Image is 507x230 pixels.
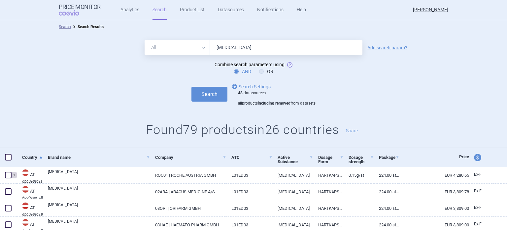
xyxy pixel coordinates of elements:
[226,200,273,216] a: L01ED03
[155,149,226,165] a: Company
[318,149,344,170] a: Dosage Form
[379,149,399,165] a: Package
[238,91,316,106] div: datasources products from datasets
[11,172,17,178] div: 1
[474,205,482,210] span: Ex-factory price
[226,184,273,200] a: L01ED03
[22,186,29,193] img: Austria
[17,202,43,216] a: ATATApo-Warenv.II
[474,222,482,226] span: Ex-factory price
[367,45,407,50] a: Add search param?
[59,4,101,16] a: Price MonitorCOGVIO
[59,24,71,29] a: Search
[238,91,243,95] strong: 48
[226,167,273,183] a: L01ED03
[22,219,29,226] img: Austria
[78,24,104,29] strong: Search Results
[22,196,43,199] abbr: Apo-Warenv.II — Apothekerverlag Warenverzeichnis. Online database developed by the Österreichisch...
[374,200,399,216] a: 224.00 ST | Stück
[399,167,469,183] a: EUR 4,280.65
[469,203,493,213] a: Ex-F
[59,10,88,16] span: COGVIO
[399,184,469,200] a: EUR 3,809.78
[71,23,104,30] li: Search Results
[346,128,358,133] button: Share
[48,185,150,197] a: [MEDICAL_DATA]
[313,167,344,183] a: HARTKAPSELN 150MG
[399,200,469,216] a: EUR 3,809.00
[344,167,374,183] a: 0,15G/ST
[150,200,226,216] a: 08ORI | ORIFARM GMBH
[22,169,29,176] img: Austria
[17,185,43,199] a: ATATApo-Warenv.II
[238,101,242,106] strong: all
[22,149,43,165] a: Country
[191,87,227,102] button: Search
[273,167,313,183] a: [MEDICAL_DATA]
[469,186,493,196] a: Ex-F
[459,154,469,159] span: Price
[48,169,150,181] a: [MEDICAL_DATA]
[273,184,313,200] a: [MEDICAL_DATA]
[48,149,150,165] a: Brand name
[215,62,285,67] span: Combine search parameters using
[150,167,226,183] a: ROC01 | ROCHE AUSTRIA GMBH
[474,189,482,193] span: Ex-factory price
[259,68,273,75] label: OR
[474,172,482,177] span: Ex-factory price
[22,179,43,183] abbr: Apo-Warenv.I — Apothekerverlag Warenverzeichnis. Online database developed by the Österreichische...
[278,149,313,170] a: Active Substance
[273,200,313,216] a: [MEDICAL_DATA]
[22,203,29,209] img: Austria
[59,4,101,10] strong: Price Monitor
[150,184,226,200] a: 02ABA | ABACUS MEDICINE A/S
[374,184,399,200] a: 224.00 ST | Stück
[469,170,493,180] a: Ex-F
[349,149,374,170] a: Dosage strength
[17,169,43,183] a: ATATApo-Warenv.I
[469,219,493,229] a: Ex-F
[22,212,43,216] abbr: Apo-Warenv.II — Apothekerverlag Warenverzeichnis. Online database developed by the Österreichisch...
[231,149,273,165] a: ATC
[231,83,271,91] a: Search Settings
[313,200,344,216] a: HARTKAPSELN 150MG
[374,167,399,183] a: 224.00 ST | Stück
[234,68,251,75] label: AND
[59,23,71,30] li: Search
[48,202,150,214] a: [MEDICAL_DATA]
[313,184,344,200] a: HARTKAPSELN 150MG
[258,101,290,106] strong: including removed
